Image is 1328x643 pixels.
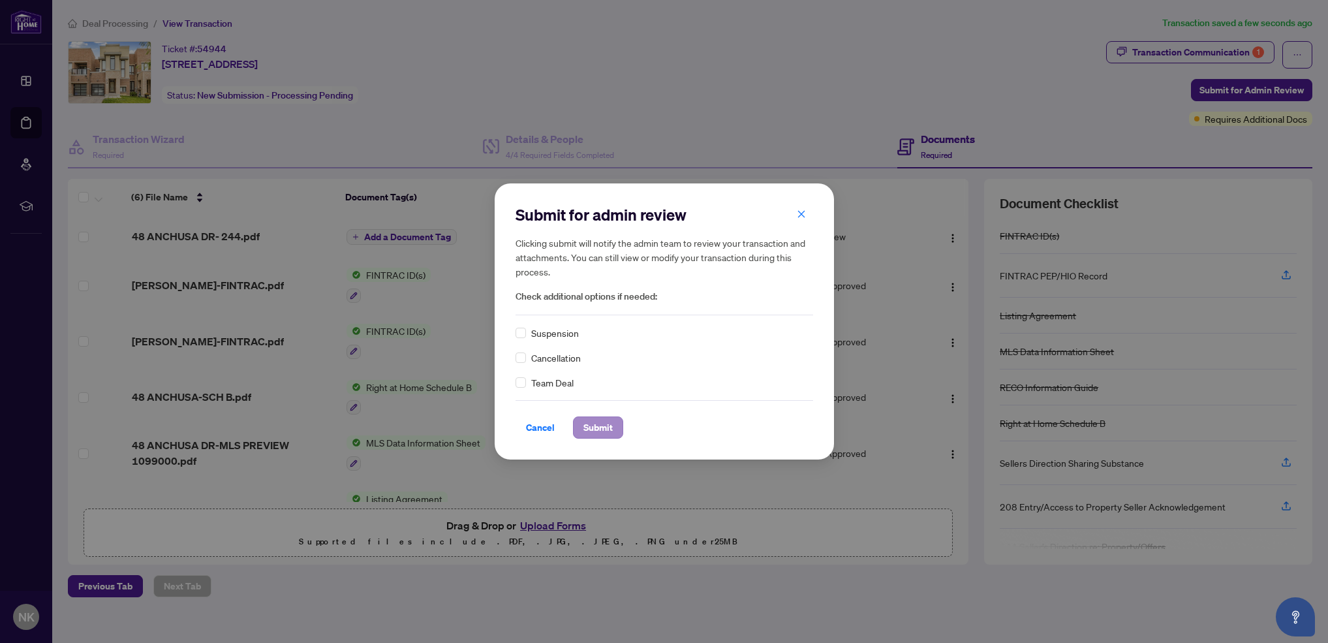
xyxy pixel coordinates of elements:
span: Cancel [526,417,555,438]
h2: Submit for admin review [516,204,813,225]
span: Cancellation [531,351,581,365]
span: Suspension [531,326,579,340]
button: Open asap [1276,597,1315,636]
span: close [797,210,806,219]
h5: Clicking submit will notify the admin team to review your transaction and attachments. You can st... [516,236,813,279]
span: Check additional options if needed: [516,289,813,304]
span: Team Deal [531,375,574,390]
button: Cancel [516,416,565,439]
button: Submit [573,416,623,439]
span: Submit [583,417,613,438]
